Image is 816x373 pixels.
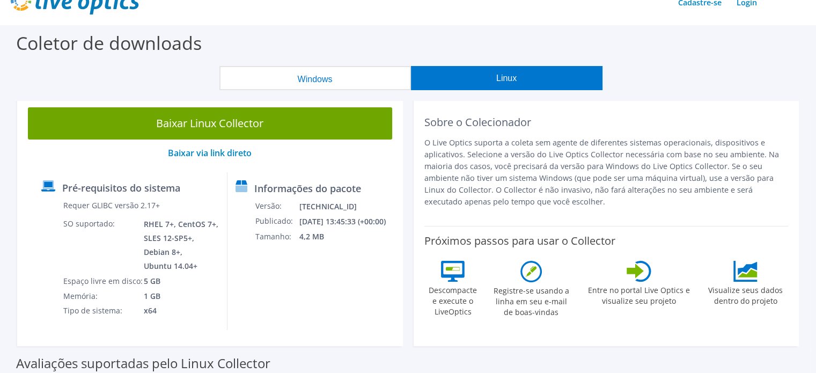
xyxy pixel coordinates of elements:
[255,231,291,242] font: Tamanho:
[144,219,218,229] font: RHEL 7+, CentOS 7+,
[254,182,361,195] font: Informações do pacote
[424,115,531,129] font: Sobre o Colecionador
[429,285,477,317] font: Descompacte e execute o LiveOptics
[62,181,180,194] font: Pré-requisitos do sistema
[144,261,197,271] font: Ubuntu 14.04+
[144,291,160,301] font: 1 GB
[299,216,386,226] font: [DATE] 13:45:33 (+00:00)
[219,66,411,90] button: Windows
[63,218,115,229] font: SO suportado:
[63,200,160,210] font: Requer GLIBC versão 2.17+
[63,291,98,301] font: Memória:
[16,354,270,372] font: Avaliações suportadas pelo Linux Collector
[299,231,324,242] font: 4,2 MB
[255,201,282,211] font: Versão:
[156,116,263,130] font: Baixar Linux Collector
[16,31,202,55] font: Coletor de downloads
[144,233,194,243] font: SLES 12-SP5+,
[298,75,333,84] font: Windows
[28,107,392,140] a: Baixar Linux Collector
[144,276,160,286] font: 5 GB
[168,147,252,159] a: Baixar via link direto
[496,74,517,83] font: Linux
[424,137,779,207] font: O Live Optics suporta a coleta sem agente de diferentes sistemas operacionais, dispositivos e apl...
[63,306,122,316] font: Tipo de sistema:
[424,233,615,248] font: Próximos passos para usar o Collector
[63,276,143,286] font: Espaço livre em disco:
[144,306,157,316] font: x64
[299,202,357,212] font: [TECHNICAL_ID]
[411,66,602,90] button: Linux
[255,216,293,226] font: Publicado:
[588,285,690,306] font: Entre no portal Live Optics e visualize seu projeto
[494,286,569,317] font: Registre-se usando a linha em seu e-mail de boas-vindas
[708,285,783,306] font: Visualize seus dados dentro do projeto
[144,247,182,257] font: Debian 8+,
